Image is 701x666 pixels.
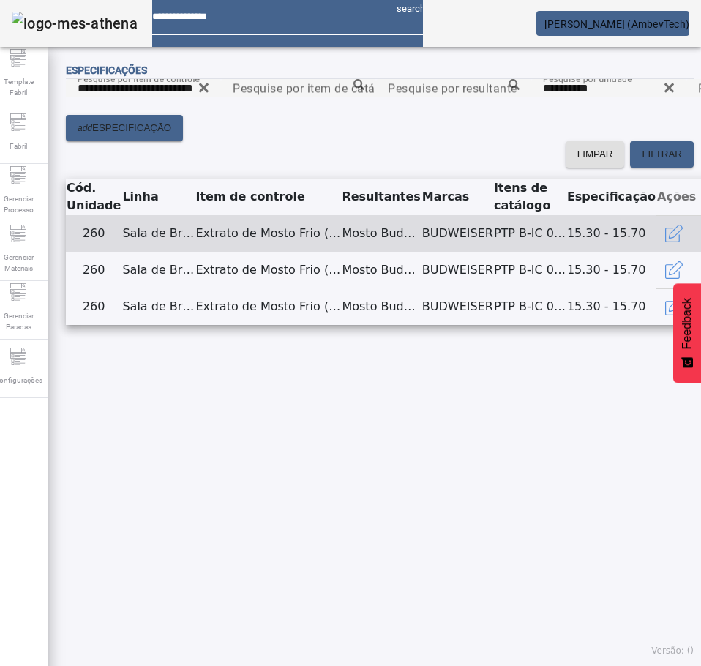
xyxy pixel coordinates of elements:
input: Number [388,80,520,97]
input: Number [233,80,364,97]
th: Marcas [421,179,493,215]
button: FILTRAR [630,141,694,168]
span: LIMPAR [577,147,613,162]
button: addESPECIFICAÇÃO [66,115,183,141]
th: Item de controle [195,179,341,215]
button: LIMPAR [566,141,625,168]
td: BUDWEISER [421,252,493,288]
td: Sala de Brassagem 1 [121,288,195,325]
th: Especificação [566,179,656,215]
td: Sala de Brassagem 1 [121,215,195,252]
th: Itens de catálogo [493,179,566,215]
button: Feedback - Mostrar pesquisa [673,283,701,383]
td: 15.30 - 15.70 [566,215,656,252]
td: Mosto Budweiser [341,252,421,288]
th: Linha [121,179,195,215]
th: Resultantes [341,179,421,215]
span: Feedback [681,298,694,349]
td: Sala de Brassagem 2 [121,252,195,288]
td: 260 [66,288,121,325]
th: Cód. Unidade [66,179,121,215]
td: PTP B-IC 06.43 [493,252,566,288]
mat-label: Pesquise por item de catálogo [233,81,400,95]
span: ESPECIFICAÇÃO [92,121,171,135]
td: Mosto Budweiser [341,215,421,252]
mat-label: Pesquise por unidade [543,73,632,83]
td: Mosto Budweiser R [341,288,421,325]
td: 15.30 - 15.70 [566,252,656,288]
td: 260 [66,215,121,252]
span: Fabril [5,136,31,156]
span: [PERSON_NAME] (AmbevTech) [544,18,689,30]
td: 15.30 - 15.70 [566,288,656,325]
input: Number [78,80,209,97]
td: Extrato de Mosto Frio (°P) [195,288,341,325]
mat-label: Pesquise por item de controle [78,73,200,83]
img: logo-mes-athena [12,12,138,35]
span: Versão: () [651,646,694,656]
input: Number [543,80,675,97]
td: BUDWEISER [421,288,493,325]
span: FILTRAR [642,147,682,162]
td: 260 [66,252,121,288]
span: Especificações [66,64,147,76]
mat-label: Pesquise por resultante [388,81,517,95]
td: BUDWEISER [421,215,493,252]
td: Extrato de Mosto Frio (°P) [195,252,341,288]
td: PTP B-IC 06.43 [493,288,566,325]
td: PTP B-IC 06.43 [493,215,566,252]
td: Extrato de Mosto Frio (°P) [195,215,341,252]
